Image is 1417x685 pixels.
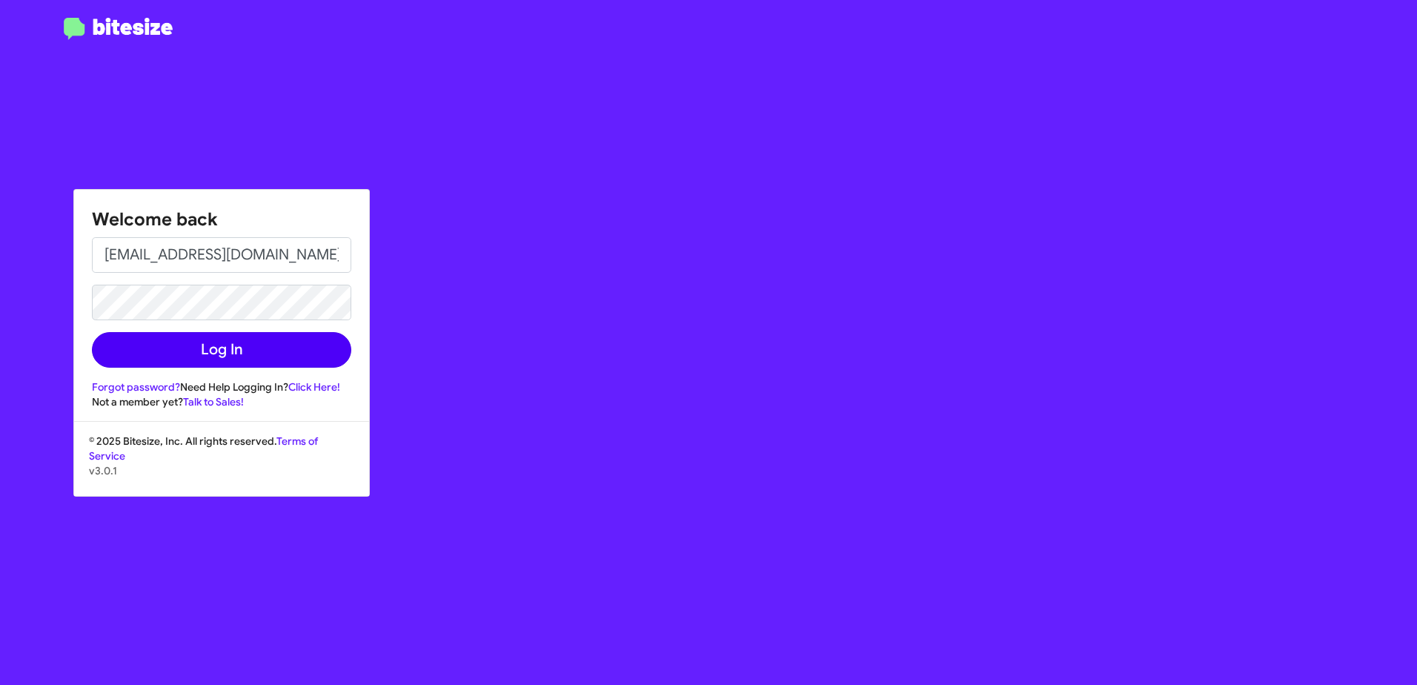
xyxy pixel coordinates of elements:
[74,434,369,496] div: © 2025 Bitesize, Inc. All rights reserved.
[92,380,351,394] div: Need Help Logging In?
[89,463,354,478] p: v3.0.1
[92,208,351,231] h1: Welcome back
[92,394,351,409] div: Not a member yet?
[183,395,244,408] a: Talk to Sales!
[92,332,351,368] button: Log In
[92,237,351,273] input: Email address
[92,380,180,394] a: Forgot password?
[89,434,318,463] a: Terms of Service
[288,380,340,394] a: Click Here!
